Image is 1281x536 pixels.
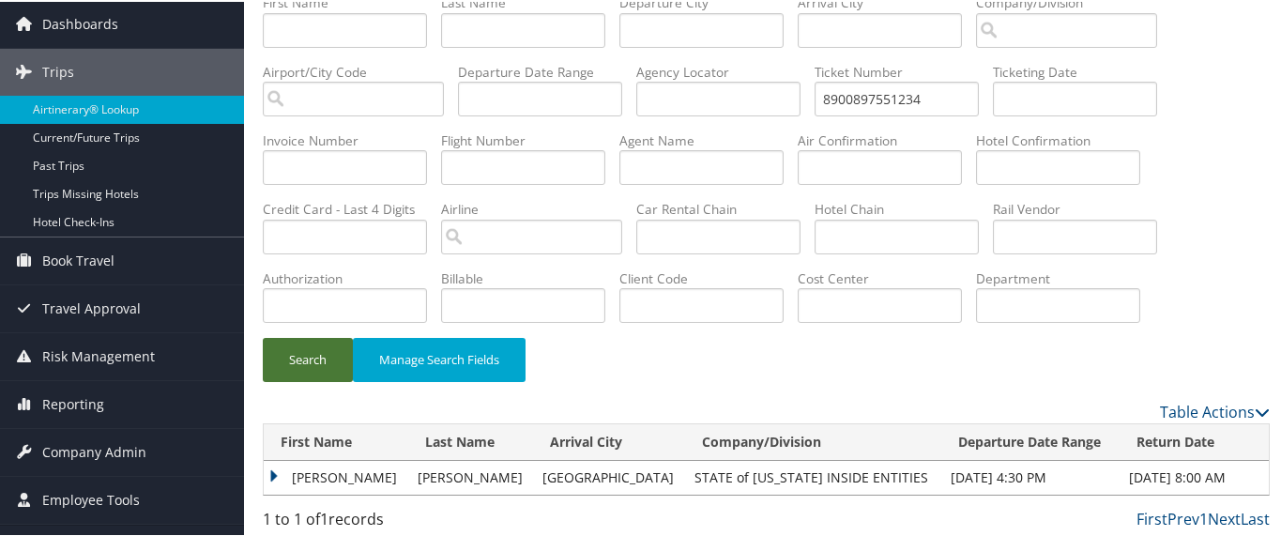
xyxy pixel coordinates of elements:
span: Book Travel [42,236,114,283]
a: Table Actions [1160,400,1270,421]
label: Flight Number [441,130,619,148]
span: Trips [42,47,74,94]
th: Arrival City: activate to sort column ascending [533,422,685,459]
label: Agency Locator [636,61,815,80]
span: Company Admin [42,427,146,474]
a: 1 [1199,507,1208,528]
td: [PERSON_NAME] [264,459,408,493]
td: [DATE] 8:00 AM [1120,459,1269,493]
td: STATE of [US_STATE] INSIDE ENTITIES [685,459,940,493]
label: Hotel Confirmation [976,130,1154,148]
span: Employee Tools [42,475,140,522]
label: Hotel Chain [815,198,993,217]
th: Last Name: activate to sort column ascending [408,422,534,459]
label: Ticketing Date [993,61,1171,80]
span: Travel Approval [42,283,141,330]
button: Search [263,336,353,380]
label: Ticket Number [815,61,993,80]
label: Client Code [619,268,798,286]
span: 1 [320,507,328,528]
td: [DATE] 4:30 PM [941,459,1120,493]
span: Reporting [42,379,104,426]
a: Prev [1167,507,1199,528]
th: Company/Division [685,422,940,459]
td: [PERSON_NAME] [408,459,534,493]
label: Departure Date Range [458,61,636,80]
th: First Name: activate to sort column ascending [264,422,408,459]
span: Risk Management [42,331,155,378]
button: Manage Search Fields [353,336,526,380]
label: Rail Vendor [993,198,1171,217]
label: Airline [441,198,636,217]
a: Last [1241,507,1270,528]
label: Agent Name [619,130,798,148]
label: Air Confirmation [798,130,976,148]
a: Next [1208,507,1241,528]
label: Credit Card - Last 4 Digits [263,198,441,217]
td: [GEOGRAPHIC_DATA] [533,459,685,493]
label: Airport/City Code [263,61,458,80]
label: Authorization [263,268,441,286]
th: Departure Date Range: activate to sort column descending [941,422,1120,459]
a: First [1136,507,1167,528]
label: Invoice Number [263,130,441,148]
label: Car Rental Chain [636,198,815,217]
th: Return Date: activate to sort column ascending [1120,422,1269,459]
label: Cost Center [798,268,976,286]
label: Department [976,268,1154,286]
label: Billable [441,268,619,286]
